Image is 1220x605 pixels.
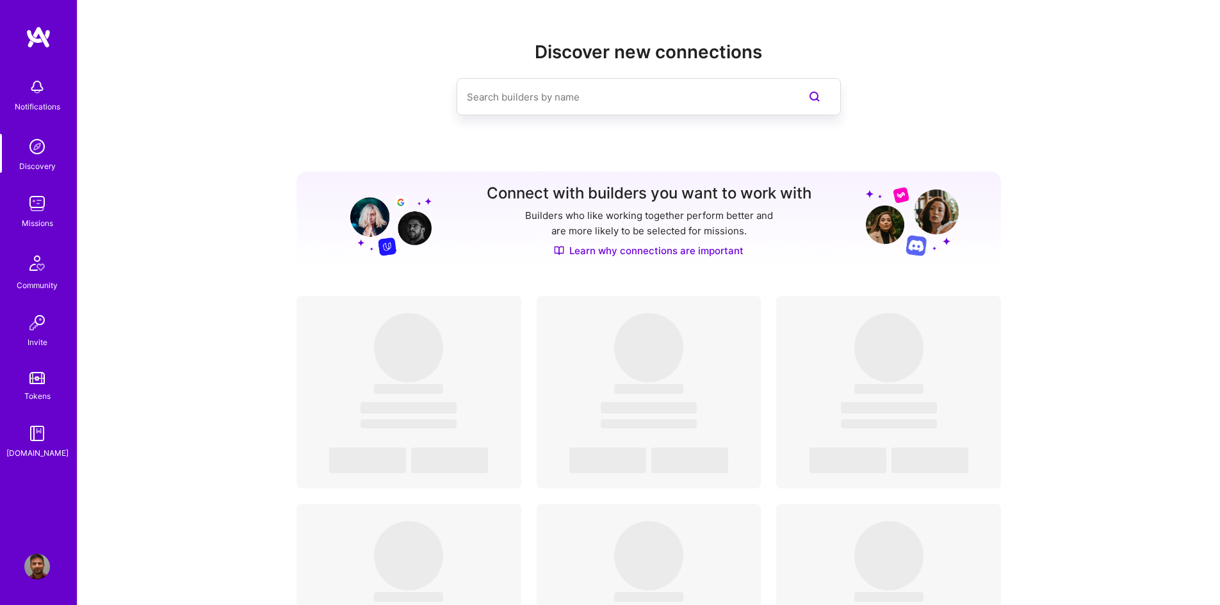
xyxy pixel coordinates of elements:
p: Builders who like working together perform better and are more likely to be selected for missions. [523,208,776,239]
img: guide book [24,421,50,446]
div: [DOMAIN_NAME] [6,446,69,460]
span: ‌ [601,419,697,428]
span: ‌ [809,448,886,473]
span: ‌ [329,448,406,473]
span: ‌ [374,384,443,394]
a: User Avatar [21,554,53,579]
h3: Connect with builders you want to work with [487,184,811,203]
img: tokens [29,372,45,384]
img: Grow your network [339,186,432,256]
span: ‌ [361,419,457,428]
div: Tokens [24,389,51,403]
img: Discover [554,245,564,256]
span: ‌ [614,521,683,590]
i: icon SearchPurple [807,89,822,104]
img: logo [26,26,51,49]
span: ‌ [614,384,683,394]
span: ‌ [854,521,923,590]
span: ‌ [841,419,937,428]
span: ‌ [569,448,646,473]
a: Learn why connections are important [554,244,744,257]
img: Invite [24,310,50,335]
span: ‌ [614,313,683,382]
span: ‌ [361,402,457,414]
img: Grow your network [866,186,959,256]
img: Community [22,248,53,278]
div: Notifications [15,100,60,113]
div: Community [17,278,58,292]
span: ‌ [374,592,443,602]
span: ‌ [614,592,683,602]
span: ‌ [891,448,968,473]
span: ‌ [854,592,923,602]
span: ‌ [411,448,488,473]
h2: Discover new connections [297,42,1001,63]
span: ‌ [651,448,728,473]
span: ‌ [374,313,443,382]
span: ‌ [854,313,923,382]
input: Search builders by name [467,81,779,113]
span: ‌ [854,384,923,394]
div: Discovery [19,159,56,173]
div: Invite [28,335,47,349]
img: User Avatar [24,554,50,579]
span: ‌ [374,521,443,590]
span: ‌ [841,402,937,414]
span: ‌ [601,402,697,414]
img: bell [24,74,50,100]
img: teamwork [24,191,50,216]
div: Missions [22,216,53,230]
img: discovery [24,134,50,159]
